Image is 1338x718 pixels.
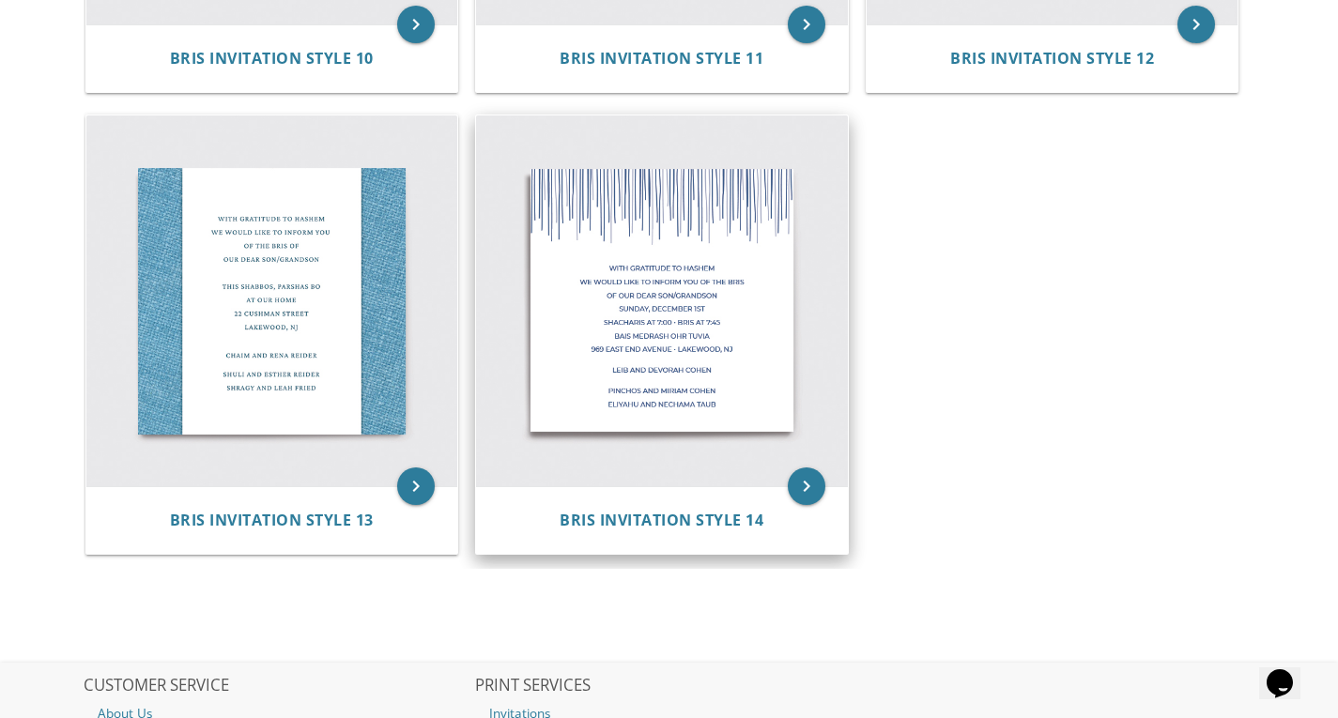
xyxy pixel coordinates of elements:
iframe: chat widget [1259,643,1319,699]
span: Bris Invitation Style 12 [950,48,1154,69]
span: Bris Invitation Style 13 [170,510,374,530]
span: Bris Invitation Style 14 [560,510,763,530]
img: Bris Invitation Style 13 [86,115,458,487]
a: Bris Invitation Style 14 [560,512,763,529]
a: Bris Invitation Style 13 [170,512,374,529]
span: Bris Invitation Style 10 [170,48,374,69]
span: Bris Invitation Style 11 [560,48,763,69]
h2: PRINT SERVICES [475,677,864,695]
a: Bris Invitation Style 12 [950,50,1154,68]
a: keyboard_arrow_right [1177,6,1215,43]
a: Bris Invitation Style 10 [170,50,374,68]
a: keyboard_arrow_right [788,6,825,43]
img: Bris Invitation Style 14 [476,115,848,487]
h2: CUSTOMER SERVICE [84,677,472,695]
a: Bris Invitation Style 11 [560,50,763,68]
a: keyboard_arrow_right [788,467,825,505]
a: keyboard_arrow_right [397,6,435,43]
a: keyboard_arrow_right [397,467,435,505]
